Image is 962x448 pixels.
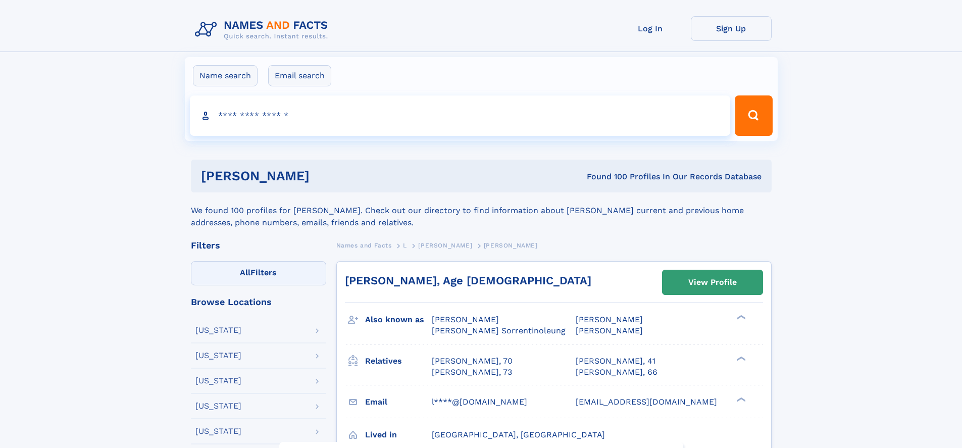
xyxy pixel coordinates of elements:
[576,315,643,324] span: [PERSON_NAME]
[663,270,763,294] a: View Profile
[191,16,336,43] img: Logo Names and Facts
[432,367,512,378] a: [PERSON_NAME], 73
[191,261,326,285] label: Filters
[195,402,241,410] div: [US_STATE]
[432,430,605,439] span: [GEOGRAPHIC_DATA], [GEOGRAPHIC_DATA]
[688,271,737,294] div: View Profile
[418,242,472,249] span: [PERSON_NAME]
[576,367,657,378] a: [PERSON_NAME], 66
[195,377,241,385] div: [US_STATE]
[365,311,432,328] h3: Also known as
[734,396,746,403] div: ❯
[448,171,762,182] div: Found 100 Profiles In Our Records Database
[365,393,432,411] h3: Email
[576,326,643,335] span: [PERSON_NAME]
[195,352,241,360] div: [US_STATE]
[432,315,499,324] span: [PERSON_NAME]
[195,427,241,435] div: [US_STATE]
[432,326,566,335] span: [PERSON_NAME] Sorrentinoleung
[484,242,538,249] span: [PERSON_NAME]
[576,356,655,367] a: [PERSON_NAME], 41
[191,192,772,229] div: We found 100 profiles for [PERSON_NAME]. Check out our directory to find information about [PERSO...
[403,239,407,252] a: L
[190,95,731,136] input: search input
[418,239,472,252] a: [PERSON_NAME]
[576,397,717,407] span: [EMAIL_ADDRESS][DOMAIN_NAME]
[734,314,746,321] div: ❯
[734,355,746,362] div: ❯
[240,268,250,277] span: All
[735,95,772,136] button: Search Button
[610,16,691,41] a: Log In
[191,297,326,307] div: Browse Locations
[195,326,241,334] div: [US_STATE]
[365,426,432,443] h3: Lived in
[268,65,331,86] label: Email search
[691,16,772,41] a: Sign Up
[191,241,326,250] div: Filters
[345,274,591,287] a: [PERSON_NAME], Age [DEMOGRAPHIC_DATA]
[201,170,448,182] h1: [PERSON_NAME]
[403,242,407,249] span: L
[432,356,513,367] a: [PERSON_NAME], 70
[365,353,432,370] h3: Relatives
[336,239,392,252] a: Names and Facts
[193,65,258,86] label: Name search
